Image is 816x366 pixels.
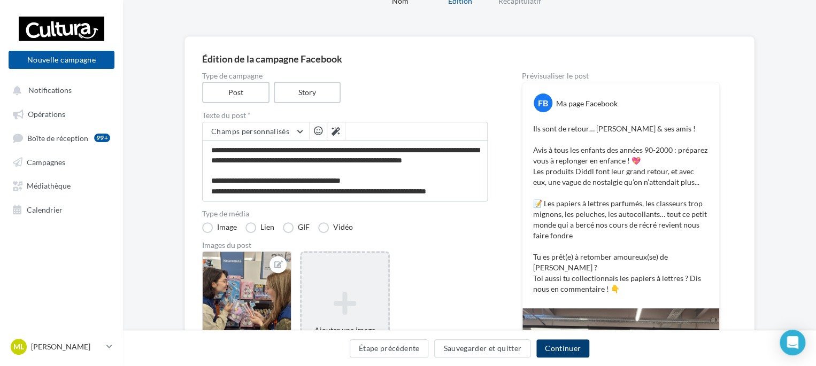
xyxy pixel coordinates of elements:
div: FB [534,94,552,112]
div: Prévisualiser le post [522,72,720,80]
a: Boîte de réception99+ [6,128,117,147]
span: Campagnes [27,157,65,166]
button: Champs personnalisés [203,122,309,141]
button: Notifications [6,80,112,99]
a: Calendrier [6,199,117,219]
label: Post [202,82,270,103]
a: ML [PERSON_NAME] [9,337,114,357]
label: Vidéo [318,222,353,233]
span: Champs personnalisés [211,127,289,136]
span: Opérations [28,110,65,119]
label: Lien [245,222,274,233]
a: Médiathèque [6,175,117,194]
a: Campagnes [6,152,117,171]
button: Sauvegarder et quitter [434,339,530,357]
span: Boîte de réception [27,133,88,142]
div: Ma page Facebook [556,98,618,109]
a: Opérations [6,104,117,123]
label: Story [274,82,341,103]
div: Édition de la campagne Facebook [202,54,737,64]
span: ML [13,341,24,352]
button: Nouvelle campagne [9,51,114,69]
p: Ils sont de retour… [PERSON_NAME] & ses amis ! Avis à tous les enfants des années 90-2000 : prépa... [533,123,709,294]
p: [PERSON_NAME] [31,341,102,352]
div: 99+ [94,134,110,142]
label: Image [202,222,237,233]
div: Open Intercom Messenger [780,330,805,355]
label: Type de média [202,210,488,217]
div: Images du post [202,242,488,249]
label: GIF [283,222,310,233]
label: Texte du post * [202,112,488,119]
button: Continuer [536,339,589,357]
label: Type de campagne [202,72,488,80]
span: Médiathèque [27,181,71,190]
button: Étape précédente [350,339,429,357]
span: Notifications [28,85,72,95]
span: Calendrier [27,205,63,214]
